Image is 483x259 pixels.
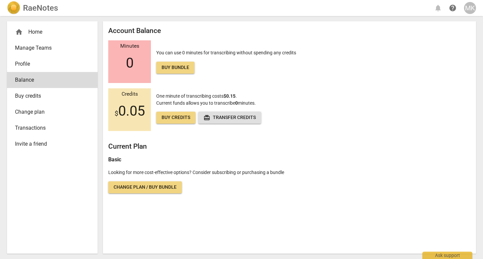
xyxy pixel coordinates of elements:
[156,100,256,106] span: Current funds allows you to transcribe minutes.
[7,136,98,152] a: Invite a friend
[447,2,459,14] a: Help
[7,120,98,136] a: Transactions
[15,60,84,68] span: Profile
[15,28,84,36] div: Home
[15,28,23,36] span: home
[108,169,471,176] p: Looking for more cost-effective options? Consider subscribing or purchasing a bundle
[15,124,84,132] span: Transactions
[15,140,84,148] span: Invite a friend
[156,93,237,99] span: One minute of transcribing costs .
[7,88,98,104] a: Buy credits
[235,100,238,106] b: 0
[422,252,472,259] div: Ask support
[162,64,189,71] span: Buy bundle
[15,108,84,116] span: Change plan
[224,93,236,99] b: $0.15
[108,156,121,163] b: Basic
[15,76,84,84] span: Balance
[108,43,151,49] div: Minutes
[23,3,58,13] h2: RaeNotes
[15,44,84,52] span: Manage Teams
[114,184,177,191] span: Change plan / Buy bundle
[204,114,210,121] span: redeem
[156,112,196,124] a: Buy credits
[204,114,256,121] span: Transfer credits
[7,24,98,40] div: Home
[108,181,182,193] a: Change plan / Buy bundle
[115,109,118,117] span: $
[464,2,476,14] button: MK
[156,49,296,74] p: You can use 0 minutes for transcribing without spending any credits
[7,40,98,56] a: Manage Teams
[7,72,98,88] a: Balance
[115,103,145,119] span: 0.05
[108,142,471,151] h2: Current Plan
[162,114,190,121] span: Buy credits
[108,27,471,35] h2: Account Balance
[7,1,20,15] img: Logo
[7,56,98,72] a: Profile
[108,91,151,97] div: Credits
[15,92,84,100] span: Buy credits
[7,104,98,120] a: Change plan
[126,55,134,71] span: 0
[449,4,457,12] span: help
[198,112,261,124] button: Transfer credits
[156,62,195,74] a: Buy bundle
[7,1,58,15] a: LogoRaeNotes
